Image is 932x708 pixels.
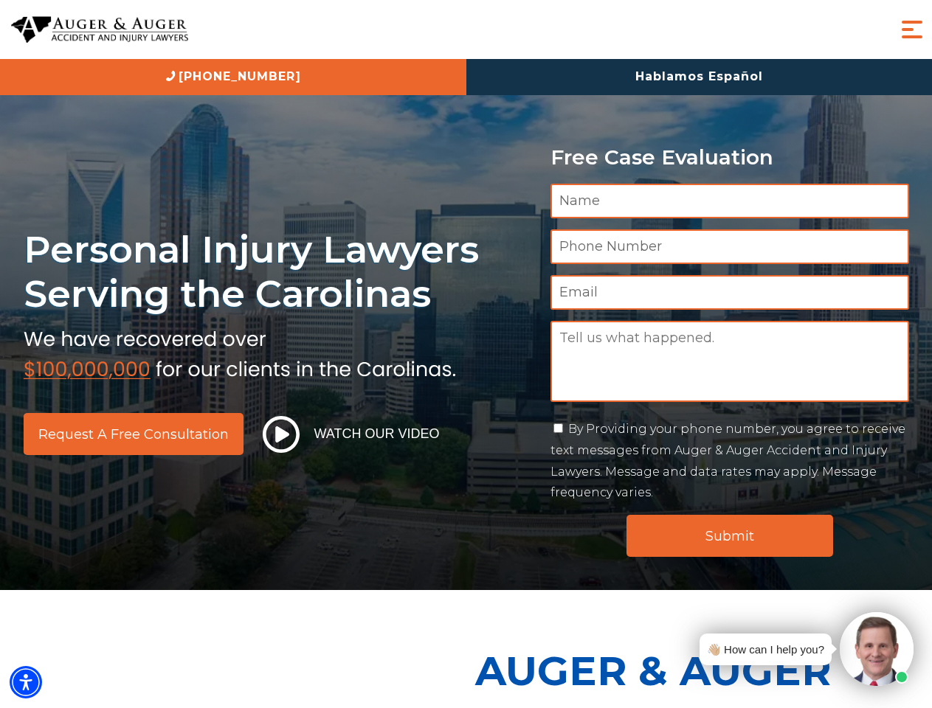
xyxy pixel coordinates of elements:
[897,15,927,44] button: Menu
[258,415,444,454] button: Watch Our Video
[24,413,244,455] a: Request a Free Consultation
[626,515,833,557] input: Submit
[550,275,909,310] input: Email
[24,227,533,316] h1: Personal Injury Lawyers Serving the Carolinas
[550,184,909,218] input: Name
[11,16,188,44] img: Auger & Auger Accident and Injury Lawyers Logo
[24,324,456,380] img: sub text
[840,612,914,686] img: Intaker widget Avatar
[707,639,824,659] div: 👋🏼 How can I help you?
[475,634,924,707] p: Auger & Auger
[550,146,909,169] p: Free Case Evaluation
[550,229,909,264] input: Phone Number
[38,428,229,441] span: Request a Free Consultation
[550,422,905,499] label: By Providing your phone number, you agree to receive text messages from Auger & Auger Accident an...
[10,666,42,698] div: Accessibility Menu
